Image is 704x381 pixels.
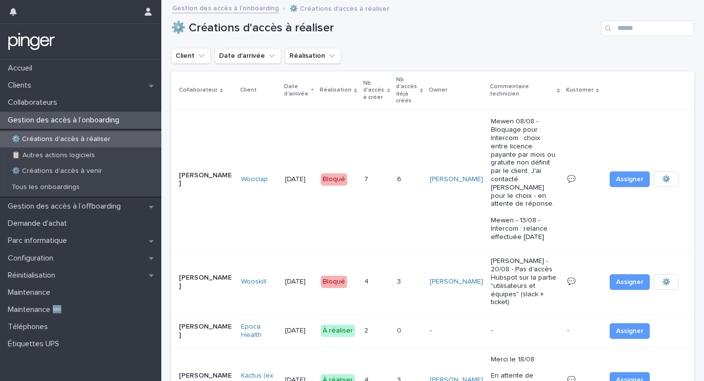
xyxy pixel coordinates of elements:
p: 0 [397,325,403,335]
p: [PERSON_NAME] - 20/08 - Pas d'accès Hubspot sur la partie "utilisateurs et équipes" (slack + ticket) [491,257,559,307]
p: - [567,325,571,335]
p: [DATE] [285,175,313,184]
p: Demande d'achat [4,219,75,228]
input: Search [601,21,694,36]
p: - [491,327,559,335]
div: Bloqué [321,173,347,186]
p: Parc informatique [4,236,75,245]
p: 6 [397,173,403,184]
p: Nb d'accès à créer [363,78,385,103]
p: 📋 Autres actions logiciels [4,151,103,160]
a: Wooclap [241,175,268,184]
p: Clients [4,81,39,90]
p: ⚙️ Créations d'accès à venir [4,167,110,175]
p: [DATE] [285,278,313,286]
p: 2 [364,325,370,335]
p: Collaborateurs [4,98,65,107]
button: Date d'arrivée [215,48,281,64]
div: Bloqué [321,276,347,288]
div: À réaliser [321,325,355,337]
h1: ⚙️ Créations d'accès à réaliser [171,21,597,35]
p: ⚙️ Créations d'accès à réaliser [4,135,118,143]
tr: [PERSON_NAME]Wooclap [DATE]Bloqué77 66 [PERSON_NAME] Mewen 08/08 - Bloquage pour : Intercom : cho... [171,110,694,249]
p: 4 [364,276,371,286]
p: Client [240,85,257,95]
p: ⚙️ Créations d'accès à réaliser [289,2,389,13]
p: Gestion des accès à l’offboarding [4,202,129,211]
span: Assigner [616,277,643,287]
p: Mewen 08/08 - Bloquage pour : Intercom : choix entre licence payante par mois ou gratuite non déf... [491,118,559,241]
p: Maintenance [4,288,58,297]
p: [PERSON_NAME] [179,323,233,339]
p: Étiquettes UPS [4,339,67,349]
p: Réalisation [320,85,352,95]
p: 3 [397,276,403,286]
button: Réalisation [285,48,341,64]
button: Client [171,48,211,64]
p: Collaborateur [179,85,218,95]
tr: [PERSON_NAME]Epoca Health [DATE]À réaliser22 00 ---- Assigner [171,315,694,348]
p: Date d'arrivée [284,81,308,99]
p: [DATE] [285,327,313,335]
p: [PERSON_NAME] [179,171,233,188]
p: Tous les onboardings [4,183,88,191]
p: Kustomer [566,85,594,95]
img: mTgBEunGTSyRkCgitkcU [8,32,55,51]
a: Gestion des accès à l’onboarding [172,2,279,13]
p: Gestion des accès à l’onboarding [4,116,127,125]
p: Réinitialisation [4,271,63,280]
p: Owner [429,85,447,95]
p: - [430,327,483,335]
span: ⚙️ [662,277,670,287]
span: Assigner [616,326,643,336]
p: Maintenance 🆕 [4,305,70,314]
a: 💬 [567,176,575,183]
p: 7 [364,173,370,184]
tr: [PERSON_NAME]Wooskill [DATE]Bloqué44 33 [PERSON_NAME] [PERSON_NAME] - 20/08 - Pas d'accès Hubspot... [171,249,694,315]
a: Wooskill [241,278,266,286]
p: Configuration [4,254,61,263]
p: Commentaire technicien [490,81,554,99]
a: [PERSON_NAME] [430,278,483,286]
a: 💬 [567,278,575,285]
a: [PERSON_NAME] [430,175,483,184]
button: Assigner [610,274,650,290]
a: Epoca Health [241,323,277,339]
p: Nb d'accès déjà créés [396,74,418,107]
span: ⚙️ [662,174,670,184]
span: Assigner [616,174,643,184]
p: Téléphones [4,322,56,332]
button: ⚙️ [654,274,679,290]
button: Assigner [610,171,650,187]
p: Accueil [4,64,40,73]
button: ⚙️ [654,171,679,187]
p: [PERSON_NAME] [179,274,233,290]
button: Assigner [610,323,650,339]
